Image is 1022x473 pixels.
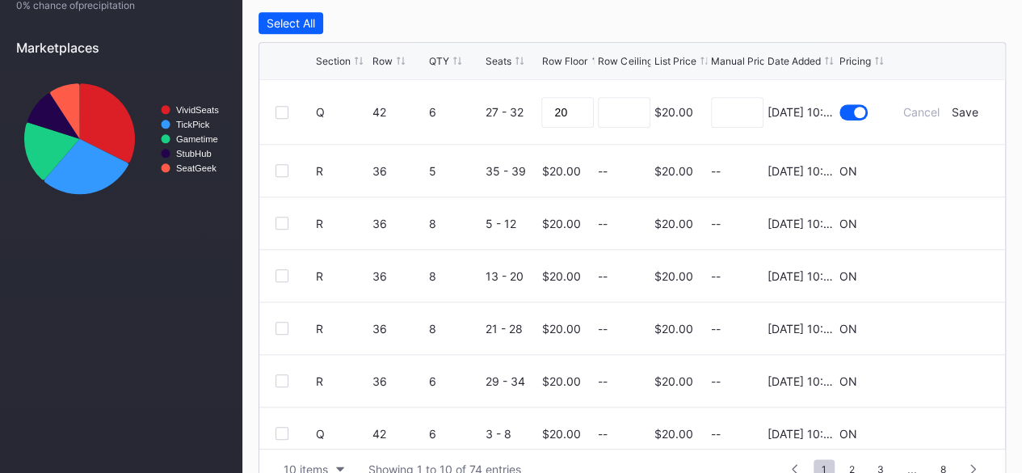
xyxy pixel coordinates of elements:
[316,105,368,119] div: Q
[952,105,978,119] div: Save
[768,269,835,283] div: [DATE] 10:07AM
[259,12,323,34] button: Select All
[372,374,425,388] div: 36
[16,40,226,56] div: Marketplaces
[541,374,580,388] div: $20.00
[541,322,580,336] div: $20.00
[176,163,217,173] text: SeatGeek
[768,105,835,119] div: [DATE] 10:07AM
[316,164,368,178] div: R
[372,427,425,441] div: 42
[598,269,608,283] div: --
[598,374,608,388] div: --
[316,427,368,441] div: Q
[316,269,368,283] div: R
[486,374,538,388] div: 29 - 34
[372,105,425,119] div: 42
[541,427,580,441] div: $20.00
[541,217,580,230] div: $20.00
[711,269,763,283] div: --
[768,217,835,230] div: [DATE] 10:07AM
[372,217,425,230] div: 36
[598,55,652,67] div: Row Ceiling
[768,322,835,336] div: [DATE] 10:07AM
[372,269,425,283] div: 36
[429,105,482,119] div: 6
[176,105,219,115] text: VividSeats
[429,322,482,336] div: 8
[598,164,608,178] div: --
[176,149,212,158] text: StubHub
[839,269,857,283] div: ON
[839,55,871,67] div: Pricing
[486,269,538,283] div: 13 - 20
[711,374,763,388] div: --
[711,217,763,230] div: --
[654,217,693,230] div: $20.00
[486,217,538,230] div: 5 - 12
[711,164,763,178] div: --
[372,322,425,336] div: 36
[429,269,482,283] div: 8
[429,217,482,230] div: 8
[429,374,482,388] div: 6
[839,374,857,388] div: ON
[711,55,771,67] div: Manual Price
[486,322,538,336] div: 21 - 28
[654,269,693,283] div: $20.00
[839,217,857,230] div: ON
[839,322,857,336] div: ON
[176,120,210,129] text: TickPick
[598,322,608,336] div: --
[654,427,693,441] div: $20.00
[654,322,693,336] div: $20.00
[654,374,693,388] div: $20.00
[768,55,821,67] div: Date Added
[654,55,696,67] div: List Price
[711,427,763,441] div: --
[429,55,449,67] div: QTY
[316,217,368,230] div: R
[486,164,538,178] div: 35 - 39
[903,105,940,119] div: Cancel
[654,164,693,178] div: $20.00
[16,68,226,209] svg: Chart title
[429,164,482,178] div: 5
[486,55,511,67] div: Seats
[429,427,482,441] div: 6
[598,427,608,441] div: --
[372,164,425,178] div: 36
[316,55,351,67] div: Section
[316,374,368,388] div: R
[711,322,763,336] div: --
[768,374,835,388] div: [DATE] 10:07AM
[541,55,587,67] div: Row Floor
[768,427,835,441] div: [DATE] 10:07AM
[541,164,580,178] div: $20.00
[316,322,368,336] div: R
[267,16,315,30] div: Select All
[176,134,218,144] text: Gametime
[486,427,538,441] div: 3 - 8
[839,427,857,441] div: ON
[372,55,393,67] div: Row
[598,217,608,230] div: --
[486,105,538,119] div: 27 - 32
[768,164,835,178] div: [DATE] 10:07AM
[654,105,693,119] div: $20.00
[541,269,580,283] div: $20.00
[839,164,857,178] div: ON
